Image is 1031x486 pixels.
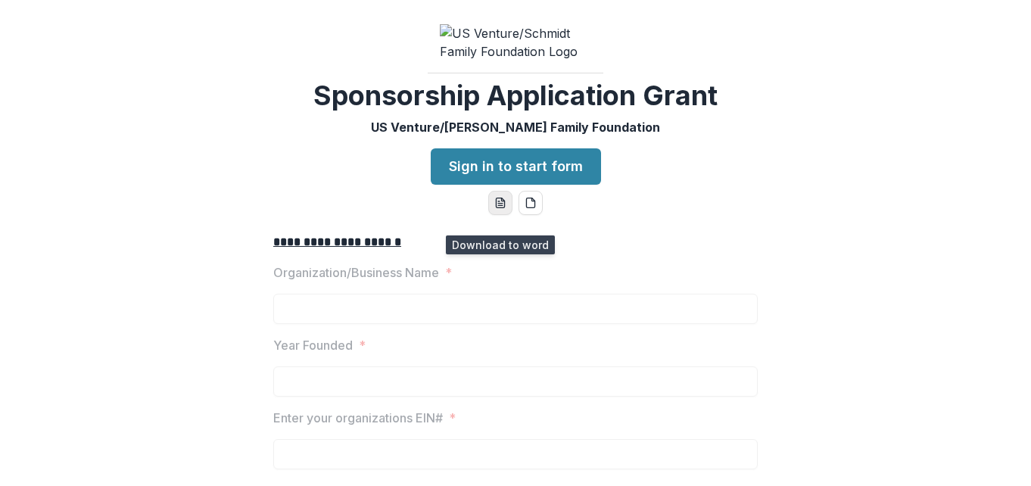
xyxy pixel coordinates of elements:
[273,336,353,354] p: Year Founded
[488,191,512,215] button: word-download
[371,118,660,136] p: US Venture/[PERSON_NAME] Family Foundation
[431,148,601,185] a: Sign in to start form
[313,79,718,112] h2: Sponsorship Application Grant
[273,263,439,282] p: Organization/Business Name
[440,24,591,61] img: US Venture/Schmidt Family Foundation Logo
[273,409,443,427] p: Enter your organizations EIN#
[519,191,543,215] button: pdf-download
